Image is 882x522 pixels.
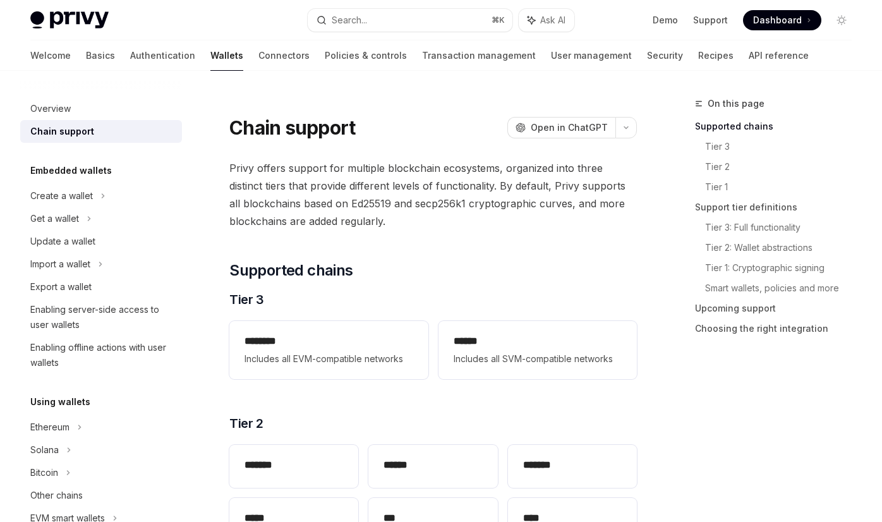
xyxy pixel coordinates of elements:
[229,291,263,308] span: Tier 3
[20,230,182,253] a: Update a wallet
[20,336,182,374] a: Enabling offline actions with user wallets
[647,40,683,71] a: Security
[30,257,90,272] div: Import a wallet
[30,163,112,178] h5: Embedded wallets
[831,10,852,30] button: Toggle dark mode
[30,442,59,458] div: Solana
[653,14,678,27] a: Demo
[258,40,310,71] a: Connectors
[229,415,263,432] span: Tier 2
[743,10,821,30] a: Dashboard
[229,260,353,281] span: Supported chains
[20,120,182,143] a: Chain support
[30,488,83,503] div: Other chains
[30,302,174,332] div: Enabling server-side access to user wallets
[698,40,734,71] a: Recipes
[695,197,862,217] a: Support tier definitions
[695,319,862,339] a: Choosing the right integration
[86,40,115,71] a: Basics
[705,238,862,258] a: Tier 2: Wallet abstractions
[705,157,862,177] a: Tier 2
[332,13,367,28] div: Search...
[325,40,407,71] a: Policies & controls
[749,40,809,71] a: API reference
[519,9,574,32] button: Ask AI
[705,177,862,197] a: Tier 1
[30,40,71,71] a: Welcome
[229,116,355,139] h1: Chain support
[551,40,632,71] a: User management
[705,217,862,238] a: Tier 3: Full functionality
[20,97,182,120] a: Overview
[30,101,71,116] div: Overview
[705,278,862,298] a: Smart wallets, policies and more
[20,298,182,336] a: Enabling server-side access to user wallets
[229,321,428,379] a: **** ***Includes all EVM-compatible networks
[30,188,93,203] div: Create a wallet
[30,394,90,410] h5: Using wallets
[531,121,608,134] span: Open in ChatGPT
[30,11,109,29] img: light logo
[705,137,862,157] a: Tier 3
[210,40,243,71] a: Wallets
[693,14,728,27] a: Support
[30,465,58,480] div: Bitcoin
[708,96,764,111] span: On this page
[20,276,182,298] a: Export a wallet
[308,9,513,32] button: Search...⌘K
[30,124,94,139] div: Chain support
[30,211,79,226] div: Get a wallet
[438,321,637,379] a: **** *Includes all SVM-compatible networks
[229,159,637,230] span: Privy offers support for multiple blockchain ecosystems, organized into three distinct tiers that...
[130,40,195,71] a: Authentication
[30,234,95,249] div: Update a wallet
[705,258,862,278] a: Tier 1: Cryptographic signing
[30,279,92,294] div: Export a wallet
[492,15,505,25] span: ⌘ K
[20,484,182,507] a: Other chains
[540,14,565,27] span: Ask AI
[30,420,69,435] div: Ethereum
[507,117,615,138] button: Open in ChatGPT
[454,351,622,367] span: Includes all SVM-compatible networks
[245,351,413,367] span: Includes all EVM-compatible networks
[695,298,862,319] a: Upcoming support
[30,340,174,370] div: Enabling offline actions with user wallets
[422,40,536,71] a: Transaction management
[753,14,802,27] span: Dashboard
[695,116,862,137] a: Supported chains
